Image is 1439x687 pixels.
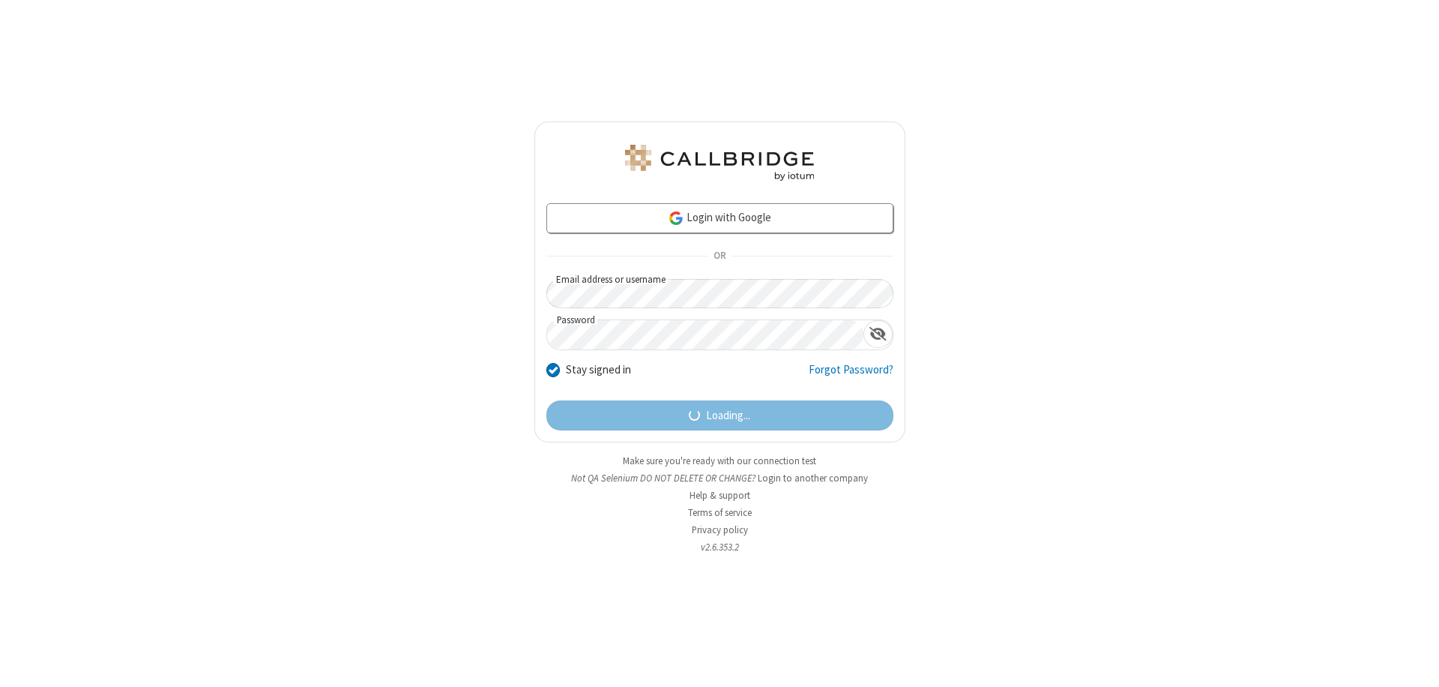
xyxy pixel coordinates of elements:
img: QA Selenium DO NOT DELETE OR CHANGE [622,145,817,181]
button: Login to another company [758,471,868,485]
input: Email address or username [546,279,893,308]
span: Loading... [706,407,750,424]
div: Show password [863,320,893,348]
a: Help & support [690,489,750,502]
a: Terms of service [688,506,752,519]
img: google-icon.png [668,210,684,226]
a: Make sure you're ready with our connection test [623,454,816,467]
label: Stay signed in [566,361,631,379]
li: Not QA Selenium DO NOT DELETE OR CHANGE? [534,471,905,485]
button: Loading... [546,400,893,430]
input: Password [547,320,863,349]
a: Forgot Password? [809,361,893,390]
a: Privacy policy [692,523,748,536]
iframe: Chat [1402,648,1428,676]
span: OR [708,246,731,267]
li: v2.6.353.2 [534,540,905,554]
a: Login with Google [546,203,893,233]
